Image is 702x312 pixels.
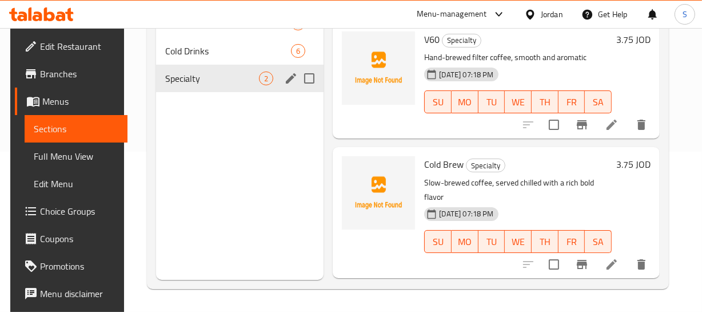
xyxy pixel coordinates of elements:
span: Edit Restaurant [40,40,118,53]
span: Choice Groups [40,204,118,218]
span: 6 [292,46,305,57]
button: WE [505,230,532,253]
img: Cold Brew [342,156,415,230]
nav: Menu sections [156,5,324,97]
p: Hand-brewed filter coffee, smooth and aromatic [424,50,611,65]
a: Edit Menu [25,170,127,198]
button: SA [585,90,612,113]
div: Specialty [442,34,481,48]
span: Specialty [165,72,260,85]
div: Jordan [541,8,563,21]
button: Branch-specific-item [568,111,596,139]
span: SU [429,94,447,110]
button: MO [452,90,478,113]
button: SU [424,90,452,113]
span: Edit Menu [34,177,118,191]
button: Branch-specific-item [568,251,596,278]
span: Full Menu View [34,149,118,163]
span: TH [536,234,554,250]
a: Full Menu View [25,143,127,170]
span: FR [563,234,581,250]
button: TH [532,90,559,113]
button: SA [585,230,612,253]
button: delete [628,111,655,139]
span: S [683,8,687,21]
div: Menu-management [417,7,487,21]
a: Promotions [15,252,127,280]
div: Specialty [466,159,505,172]
span: Select to update [542,113,566,137]
span: Cold Brew [424,156,464,173]
button: TH [532,230,559,253]
span: WE [509,94,527,110]
span: Branches [40,67,118,81]
a: Choice Groups [15,198,127,225]
span: MO [456,234,474,250]
span: Specialty [442,34,481,47]
h6: 3.75 JOD [616,156,651,172]
button: delete [628,251,655,278]
span: SU [429,234,447,250]
span: Sections [34,122,118,136]
span: MO [456,94,474,110]
span: Promotions [40,259,118,273]
span: Coupons [40,232,118,246]
div: Cold Drinks6 [156,37,324,65]
button: TU [478,230,505,253]
img: V60 [342,31,415,105]
a: Sections [25,115,127,143]
a: Edit Restaurant [15,33,127,60]
button: FR [559,90,585,113]
span: Menu disclaimer [40,287,118,301]
button: SU [424,230,452,253]
button: WE [505,90,532,113]
div: Specialty2edit [156,65,324,92]
span: TH [536,94,554,110]
a: Edit menu item [605,258,619,271]
span: 2 [260,73,273,84]
span: [DATE] 07:18 PM [434,69,498,80]
span: FR [563,94,581,110]
span: [DATE] 07:18 PM [434,208,498,219]
span: TU [483,234,501,250]
span: Cold Drinks [165,44,292,58]
span: Select to update [542,252,566,277]
a: Branches [15,60,127,88]
span: Menus [42,94,118,108]
a: Menu disclaimer [15,280,127,307]
a: Coupons [15,225,127,252]
button: FR [559,230,585,253]
span: TU [483,94,501,110]
span: Specialty [466,159,505,172]
p: Slow-brewed coffee, served chilled with a rich bold flavor [424,176,611,204]
button: MO [452,230,478,253]
h6: 3.75 JOD [616,31,651,48]
span: SA [589,94,607,110]
button: TU [478,90,505,113]
div: items [259,72,273,85]
a: Menus [15,88,127,115]
span: WE [509,234,527,250]
div: items [291,44,305,58]
span: V60 [424,31,440,48]
button: edit [282,70,300,87]
span: SA [589,234,607,250]
a: Edit menu item [605,118,619,132]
